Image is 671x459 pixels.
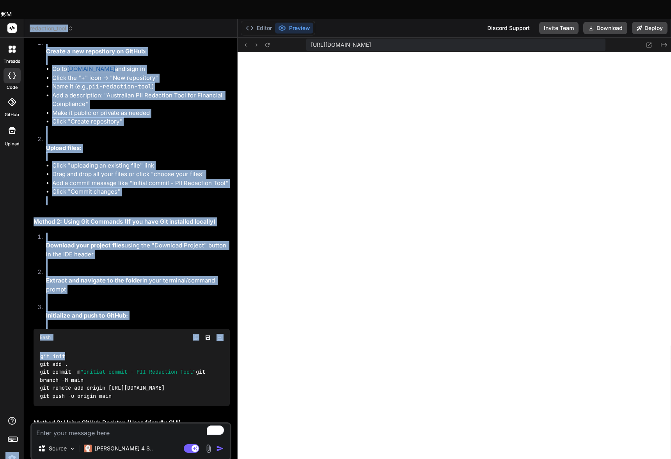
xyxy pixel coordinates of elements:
[583,22,627,34] button: Download
[52,74,230,83] li: Click the "+" icon → "New repository"
[84,445,92,452] img: Claude 4 Sonnet
[52,117,230,126] li: Click "Create repository"
[216,445,224,452] img: icon
[539,22,579,34] button: Invite Team
[52,161,230,170] li: Click "uploading an existing file" link
[40,352,208,400] code: git init git add . git commit -m git branch -M main git remote add origin [URL][DOMAIN_NAME] git ...
[4,58,20,65] label: threads
[275,23,313,34] button: Preview
[7,84,18,91] label: code
[34,418,230,427] h2: Method 3: Using GitHub Desktop (User-friendly GUI)
[95,445,153,452] p: [PERSON_NAME] 4 S..
[46,242,124,249] strong: Download your project files
[46,144,82,152] strong: Upload files:
[30,25,73,32] span: redaction_tool
[46,241,230,259] p: using the "Download Project" button in the IDE header
[80,369,196,376] span: "Initial commit - PII Redaction Tool"
[32,424,230,438] textarea: To enrich screen reader interactions, please activate Accessibility in Grammarly extension settings
[46,312,128,319] strong: Initialize and push to GitHub:
[5,141,20,147] label: Upload
[69,445,76,452] img: Pick Models
[89,83,152,90] code: pii-redaction-tool
[52,82,230,91] li: Name it (e.g., )
[243,23,275,34] button: Editor
[52,179,230,188] li: Add a commit message like "Initial commit - PII Redaction Tool"
[46,276,230,294] p: in your terminal/command prompt
[34,217,230,226] h2: Method 2: Using Git Commands (If you have Git installed locally)
[46,277,142,284] strong: Extract and navigate to the folder
[46,48,147,55] strong: Create a new repository on GitHub:
[52,187,230,196] li: Click "Commit changes"
[202,332,213,343] button: Save file
[5,111,19,118] label: GitHub
[217,334,224,341] img: Open in Browser
[204,444,213,453] img: attachment
[483,22,534,34] div: Discord Support
[40,334,51,341] span: Bash
[193,334,199,341] img: copy
[52,91,230,109] li: Add a description: "Australian PII Redaction Tool for Financial Compliance"
[52,170,230,179] li: Drag and drop all your files or click "choose your files"
[49,445,67,452] p: Source
[52,65,230,74] li: Go to and sign in
[52,109,230,118] li: Make it public or private as needed
[67,65,115,72] a: [DOMAIN_NAME]
[311,41,371,49] span: [URL][DOMAIN_NAME]
[632,22,667,34] button: Deploy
